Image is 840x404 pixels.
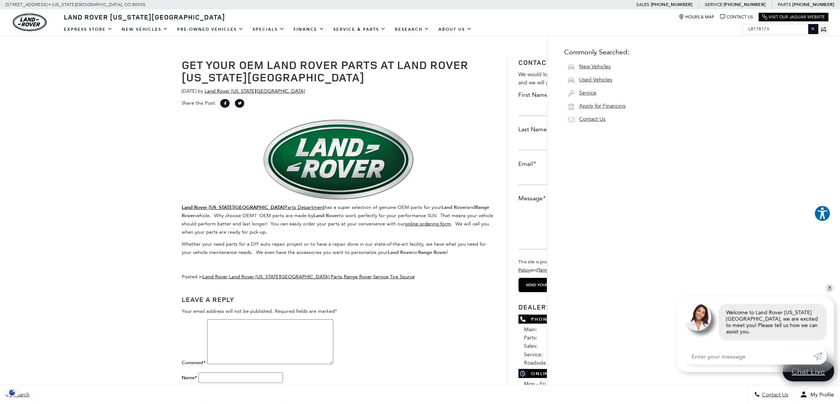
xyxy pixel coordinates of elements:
[519,170,658,185] input: Email*
[182,240,496,257] p: Whether your need parts for a DIY auto repair project or to have a repair done in our state-of-th...
[743,24,818,33] input: Search
[580,103,626,109] span: Apply for Financing
[182,59,496,83] h1: Get Your OEM Land Rover Parts at Land Rover [US_STATE][GEOGRAPHIC_DATA]
[4,389,21,396] img: Opt-Out Icon
[719,304,827,341] div: Welcome to Land Rover [US_STATE][GEOGRAPHIC_DATA], we are excited to meet you! Please tell us how...
[59,23,476,36] nav: Main Navigation
[565,74,642,86] a: Used Vehicles
[4,389,21,396] section: Click to Open Cookie Consent Modal
[182,296,496,303] h3: Leave a Reply
[813,348,827,365] a: Submit
[565,101,642,112] a: Apply for Financing
[705,2,723,7] span: Service
[13,14,47,31] img: Land Rover
[793,2,834,8] a: [PHONE_NUMBER]
[795,385,840,404] button: Open user profile menu
[182,308,273,314] span: Your email address will not be published.
[565,47,642,59] div: Commonly Searched:
[679,14,715,20] a: Hours & Map
[524,343,538,349] span: Sales:
[205,88,305,94] a: Land Rover [US_STATE][GEOGRAPHIC_DATA]
[329,23,390,36] a: Service & Parts
[651,2,692,8] a: [PHONE_NUMBER]
[808,392,834,398] span: My Profile
[203,274,227,279] a: Land Rover
[64,12,225,21] span: Land Rover [US_STATE][GEOGRAPHIC_DATA]
[182,203,496,236] p: has a super selection of genuine OEM parts for your and vehicle. Why choose OEM? OEM parts are ma...
[814,205,831,222] button: Explore your accessibility options
[173,23,248,36] a: Pre-Owned Vehicles
[182,88,196,94] span: [DATE]
[405,221,451,227] a: online ordering form
[182,359,206,367] label: Comment
[182,273,496,281] div: Posted in , , , , ,
[684,304,711,331] img: Agent profile photo
[331,274,342,279] a: Parts
[519,59,658,296] form: Contact Us
[519,278,575,292] input: Send your message
[182,99,496,111] div: Share this Post:
[636,2,650,7] span: Sales
[580,77,613,83] span: Used Vehicles
[519,135,658,150] input: Last Name*
[344,274,372,279] a: Range Rover
[229,274,329,279] a: Land Rover [US_STATE][GEOGRAPHIC_DATA]
[59,12,230,21] a: Land Rover [US_STATE][GEOGRAPHIC_DATA]
[275,308,337,314] span: Required fields are marked
[182,374,197,382] label: Name
[580,90,597,96] span: Service
[524,381,546,387] span: Mon - Fri
[684,348,813,365] input: Enter your message
[565,114,642,125] a: Contact Us
[6,2,146,7] a: [STREET_ADDRESS] • [US_STATE][GEOGRAPHIC_DATA], CO 80905
[519,259,639,273] small: This site is protected by reCAPTCHA and the Google and apply.
[519,204,658,249] textarea: Message*
[418,249,447,256] strong: Range Rover
[519,194,546,203] label: Message
[519,303,658,311] h3: Dealership Info
[313,212,339,219] strong: Land Rover
[390,23,434,36] a: Research
[524,326,537,333] span: Main:
[524,351,543,358] span: Service:
[117,23,173,36] a: New Vehicles
[59,23,117,36] a: EXPRESS STORE
[373,274,388,279] a: Service
[289,23,329,36] a: Finance
[519,59,658,67] h3: Contact Us
[13,14,47,31] a: land-rover
[388,249,413,256] strong: Land Rover
[760,392,789,398] span: Contact Us
[724,2,766,8] a: [PHONE_NUMBER]
[778,2,792,7] span: Parts
[524,335,537,341] span: Parts:
[519,101,658,116] input: First Name*
[248,23,289,36] a: Specials
[441,204,467,211] strong: Land Rover
[434,23,476,36] a: About Us
[720,14,753,20] a: Contact Us
[524,360,574,366] span: Roadside Assistance:
[565,87,642,99] a: Service
[182,204,285,211] strong: Land Rover [US_STATE][GEOGRAPHIC_DATA]
[519,71,650,86] span: We would love to hear from you! Please fill out this form and we will get in touch with you shortly.
[814,205,831,223] aside: Accessibility Help Desk
[580,63,611,70] span: New Vehicles
[538,267,572,273] a: Terms of Service
[762,14,825,20] a: Visit Our Jaguar Website
[519,125,550,134] label: Last Name
[519,91,551,99] label: First Name
[263,120,414,200] img: Genuine OEM Land Rover parts and accessories for sale Colorado Springs
[182,204,325,210] a: Land Rover [US_STATE][GEOGRAPHIC_DATA]Parts Department
[808,24,818,33] button: Close the search field
[198,88,203,94] span: by
[565,61,642,72] a: New Vehicles
[519,160,536,168] label: Email
[580,116,606,122] span: Contact Us
[390,274,415,279] a: Tire Source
